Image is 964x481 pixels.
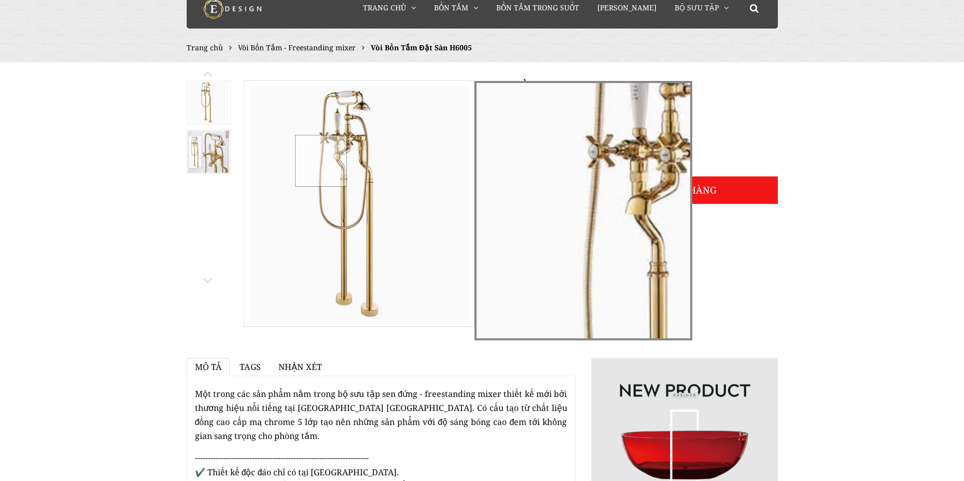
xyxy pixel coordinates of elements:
span: Tags [240,361,261,373]
h1: Vòi Bồn Tắm Đặt Sàn H6005 [490,78,778,97]
span: Mô tả [195,361,222,373]
img: Vòi Bồn Tắm Đặt Sàn H6005 [189,81,228,123]
span: Vòi Bồn Tắm Đặt Sàn H6005 [371,43,472,52]
a: Vòi Bồn Tắm - Freestanding mixer [238,43,356,52]
span: Một trong các sản phẩm nằm trong bộ sưu tập sen đứng - freestanding mixer thiết kế mới bởi thương... [195,388,567,442]
span: Nhận xét [278,361,322,373]
span: Bộ Sưu Tập [675,3,719,12]
span: Bồn Tắm Trong Suốt [496,3,579,12]
span: Bồn Tắm [434,3,468,12]
img: Vòi Bồn Tắm Đặt Sàn H6005 [188,131,230,172]
span: Trang chủ [363,3,406,12]
span: [PERSON_NAME] [597,3,656,12]
a: Trang chủ [187,43,223,52]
